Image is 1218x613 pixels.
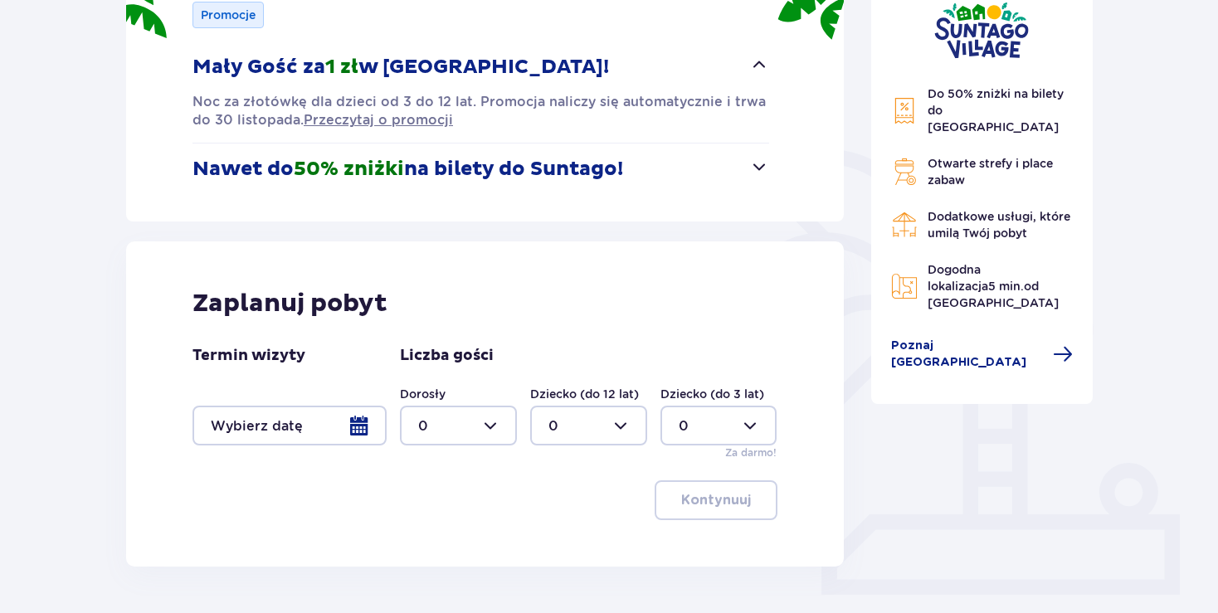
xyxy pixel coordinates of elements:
p: Promocje [201,7,256,23]
p: Liczba gości [400,346,494,366]
p: Termin wizyty [192,346,305,366]
label: Dziecko (do 12 lat) [530,386,639,402]
img: Map Icon [891,273,918,299]
img: Grill Icon [891,158,918,185]
p: Zaplanuj pobyt [192,288,387,319]
div: Mały Gość za1 złw [GEOGRAPHIC_DATA]! [192,93,769,129]
label: Dorosły [400,386,446,402]
span: Poznaj [GEOGRAPHIC_DATA] [891,338,1044,371]
p: Nawet do na bilety do Suntago! [192,157,623,182]
a: Przeczytaj o promocji [304,111,453,129]
img: Restaurant Icon [891,212,918,238]
p: Noc za złotówkę dla dzieci od 3 do 12 lat. Promocja naliczy się automatycznie i trwa do 30 listop... [192,93,769,129]
label: Dziecko (do 3 lat) [660,386,764,402]
button: Nawet do50% zniżkina bilety do Suntago! [192,144,769,195]
span: Dodatkowe usługi, które umilą Twój pobyt [928,210,1070,240]
a: Poznaj [GEOGRAPHIC_DATA] [891,338,1074,371]
button: Kontynuuj [655,480,777,520]
p: Mały Gość za w [GEOGRAPHIC_DATA]! [192,55,609,80]
button: Mały Gość za1 złw [GEOGRAPHIC_DATA]! [192,41,769,93]
p: Za darmo! [725,445,777,460]
span: Otwarte strefy i place zabaw [928,157,1053,187]
img: Suntago Village [934,2,1029,59]
span: 1 zł [325,55,358,80]
span: Do 50% zniżki na bilety do [GEOGRAPHIC_DATA] [928,87,1064,134]
span: 50% zniżki [294,157,404,182]
span: Dogodna lokalizacja od [GEOGRAPHIC_DATA] [928,263,1059,309]
p: Kontynuuj [681,491,751,509]
img: Discount Icon [891,97,918,124]
span: 5 min. [988,280,1024,293]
